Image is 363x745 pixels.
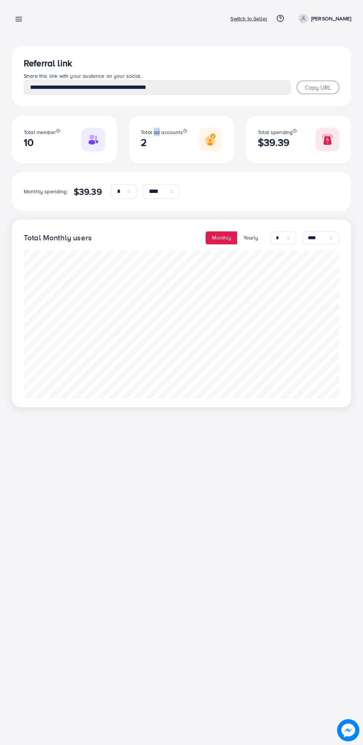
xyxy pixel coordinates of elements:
h2: 10 [24,136,60,148]
h2: $39.39 [258,136,297,148]
span: Total ad accounts [141,128,183,136]
span: Copy URL [305,83,331,91]
span: Share this link with your audience on your social. [24,72,141,80]
button: Monthly [206,231,237,244]
img: image [337,719,359,741]
span: Total member [24,128,56,136]
h3: Referral link [24,58,339,69]
p: [PERSON_NAME] [311,14,351,23]
img: Responsive image [81,128,105,151]
button: Copy URL [297,81,339,94]
h4: Total Monthly users [24,233,92,243]
p: Switch to Seller [230,14,267,23]
h4: $39.39 [74,186,102,197]
h2: 2 [141,136,187,148]
a: [PERSON_NAME] [296,14,351,23]
button: Yearly [237,231,264,244]
p: Monthly spending: [24,187,68,196]
img: Responsive image [316,128,339,151]
span: Total spending [258,128,293,136]
img: Responsive image [199,128,222,151]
